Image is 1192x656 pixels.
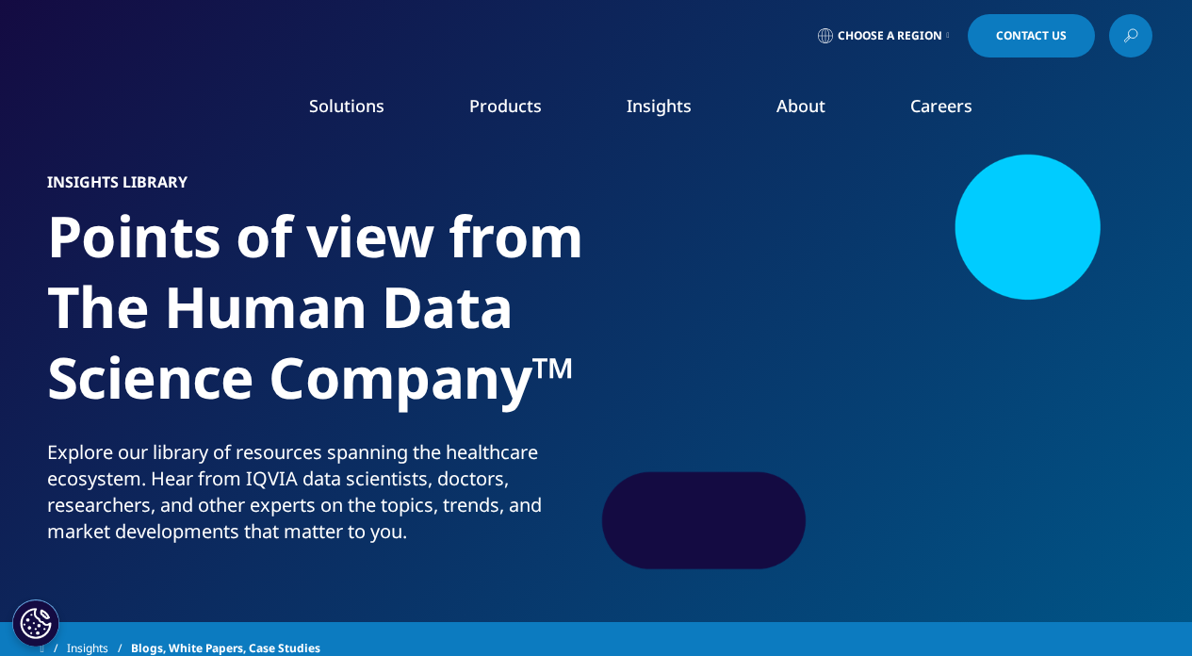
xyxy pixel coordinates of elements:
a: Careers [910,94,972,117]
button: Cookie-Einstellungen [12,599,59,647]
span: Contact Us [996,30,1067,41]
img: gettyimages-994519422-900px.jpg [641,174,1145,551]
a: About [776,94,825,117]
p: Explore our library of resources spanning the healthcare ecosystem. Hear from IQVIA data scientis... [47,439,589,556]
a: Insights [627,94,692,117]
span: Choose a Region [838,28,942,43]
h1: Points of view from The Human Data Science Company™ [47,201,589,439]
nav: Primary [199,66,1152,155]
a: Contact Us [968,14,1095,57]
h6: Insights Library [47,174,589,201]
a: Solutions [309,94,384,117]
a: Products [469,94,542,117]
